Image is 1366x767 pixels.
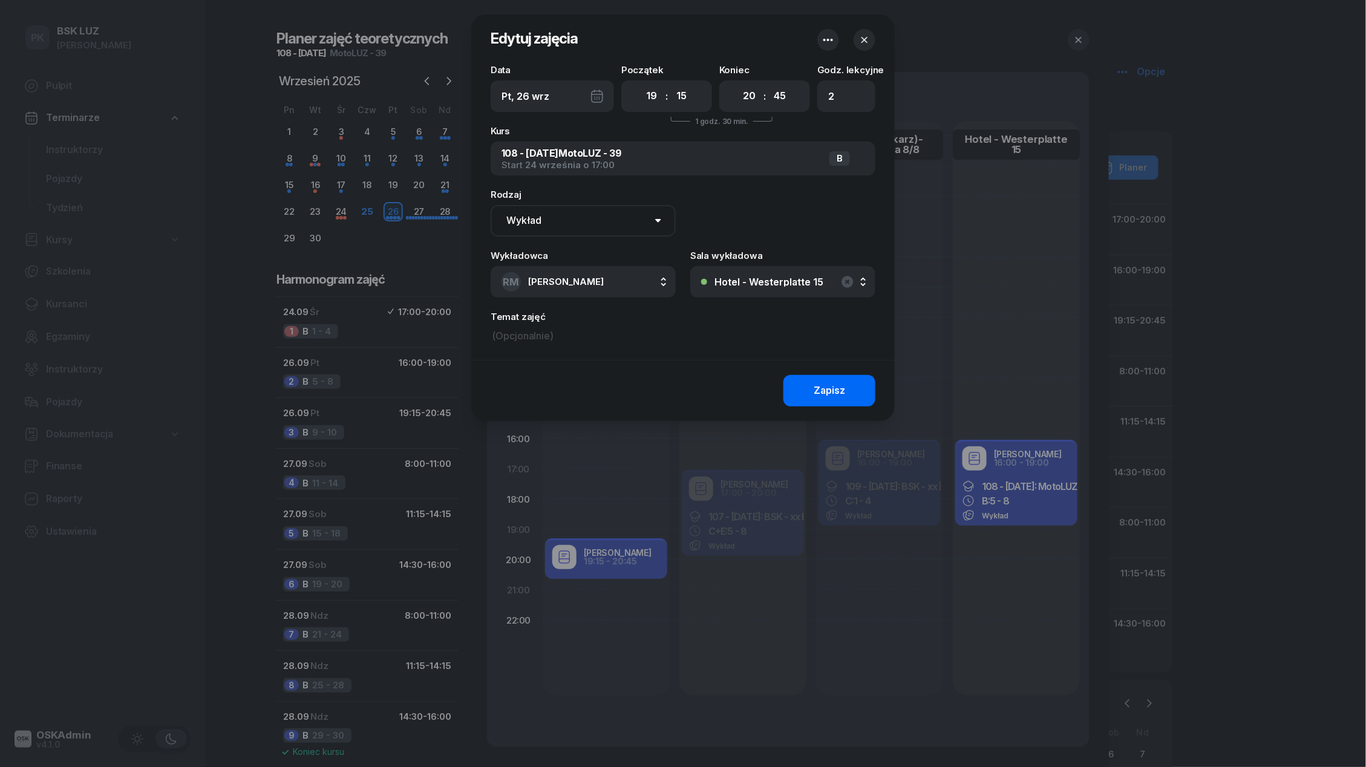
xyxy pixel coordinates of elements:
h2: Edytuj zajęcia [491,29,578,51]
span: [PERSON_NAME] [528,276,604,287]
div: : [665,89,668,103]
div: MotoLUZ - 39 [502,148,621,158]
button: Hotel - Westerplatte 15 [690,266,875,298]
div: B [829,151,850,166]
span: 24 września o 17:00 [525,159,615,171]
span: Start [502,159,523,171]
input: (Opcjonalnie) [491,327,875,345]
button: RM[PERSON_NAME] [491,266,676,298]
span: 108 - [DATE] [502,147,558,159]
div: Hotel - Westerplatte 15 [714,277,823,287]
span: RM [503,277,520,287]
button: Zapisz [783,375,875,406]
div: Zapisz [814,383,845,399]
div: : [763,89,766,103]
button: 108 - [DATE]MotoLUZ - 39Start 24 września o 17:00B [491,142,875,175]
